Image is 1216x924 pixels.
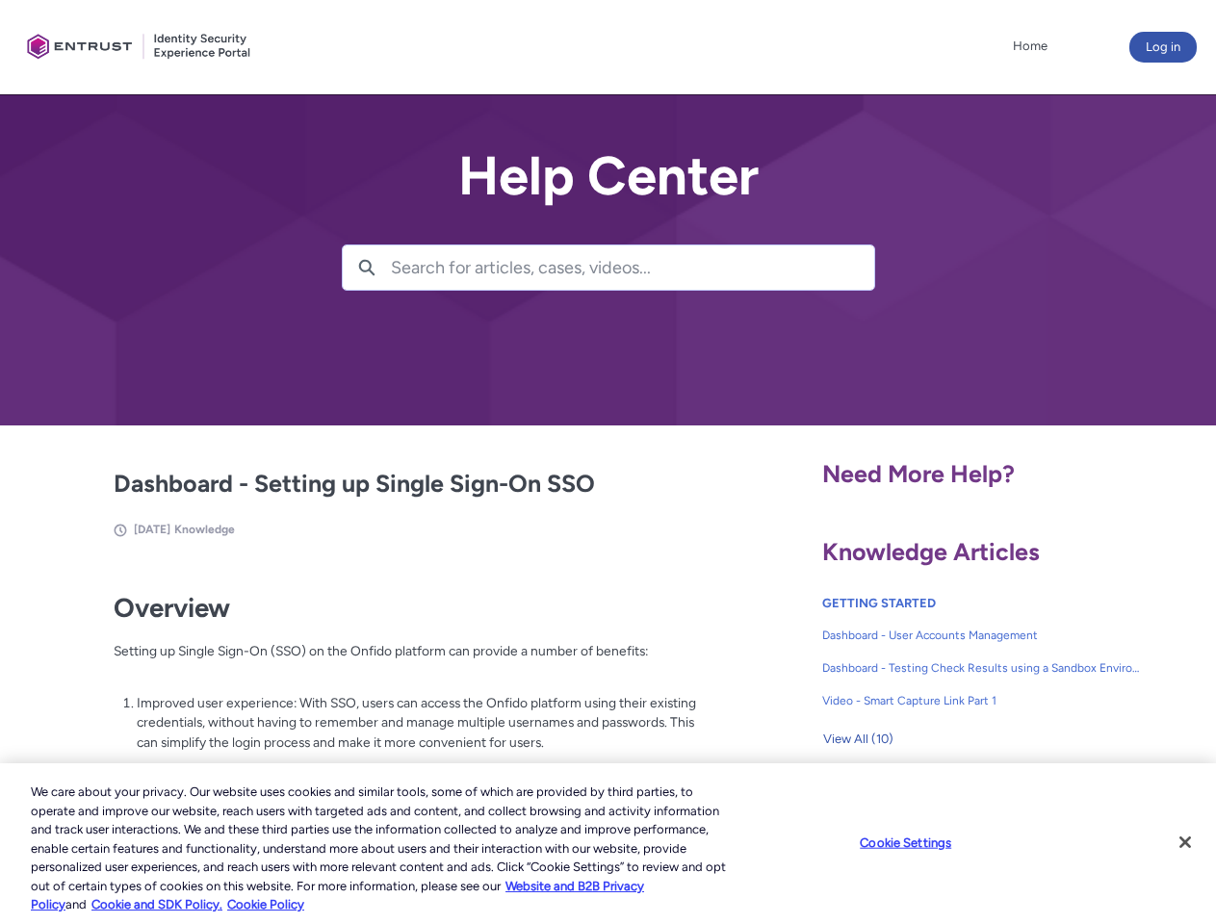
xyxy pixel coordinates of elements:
[134,523,170,536] span: [DATE]
[822,652,1142,684] a: Dashboard - Testing Check Results using a Sandbox Environment
[822,692,1142,709] span: Video - Smart Capture Link Part 1
[391,245,874,290] input: Search for articles, cases, videos...
[114,592,230,624] strong: Overview
[227,897,304,911] a: Cookie Policy
[343,245,391,290] button: Search
[822,724,894,755] button: View All (10)
[845,823,966,861] button: Cookie Settings
[91,897,222,911] a: Cookie and SDK Policy.
[137,693,697,753] p: Improved user experience: With SSO, users can access the Onfido platform using their existing cre...
[822,537,1040,566] span: Knowledge Articles
[822,684,1142,717] a: Video - Smart Capture Link Part 1
[342,146,875,206] h2: Help Center
[822,459,1015,488] span: Need More Help?
[114,641,697,680] p: Setting up Single Sign-On (SSO) on the Onfido platform can provide a number of benefits:
[822,627,1142,644] span: Dashboard - User Accounts Management
[174,521,235,538] li: Knowledge
[822,596,936,610] a: GETTING STARTED
[822,659,1142,677] span: Dashboard - Testing Check Results using a Sandbox Environment
[31,783,730,914] div: We care about your privacy. Our website uses cookies and similar tools, some of which are provide...
[1164,821,1206,863] button: Close
[823,725,893,754] span: View All (10)
[1129,32,1197,63] button: Log in
[822,619,1142,652] a: Dashboard - User Accounts Management
[114,466,697,502] h2: Dashboard - Setting up Single Sign-On SSO
[1008,32,1052,61] a: Home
